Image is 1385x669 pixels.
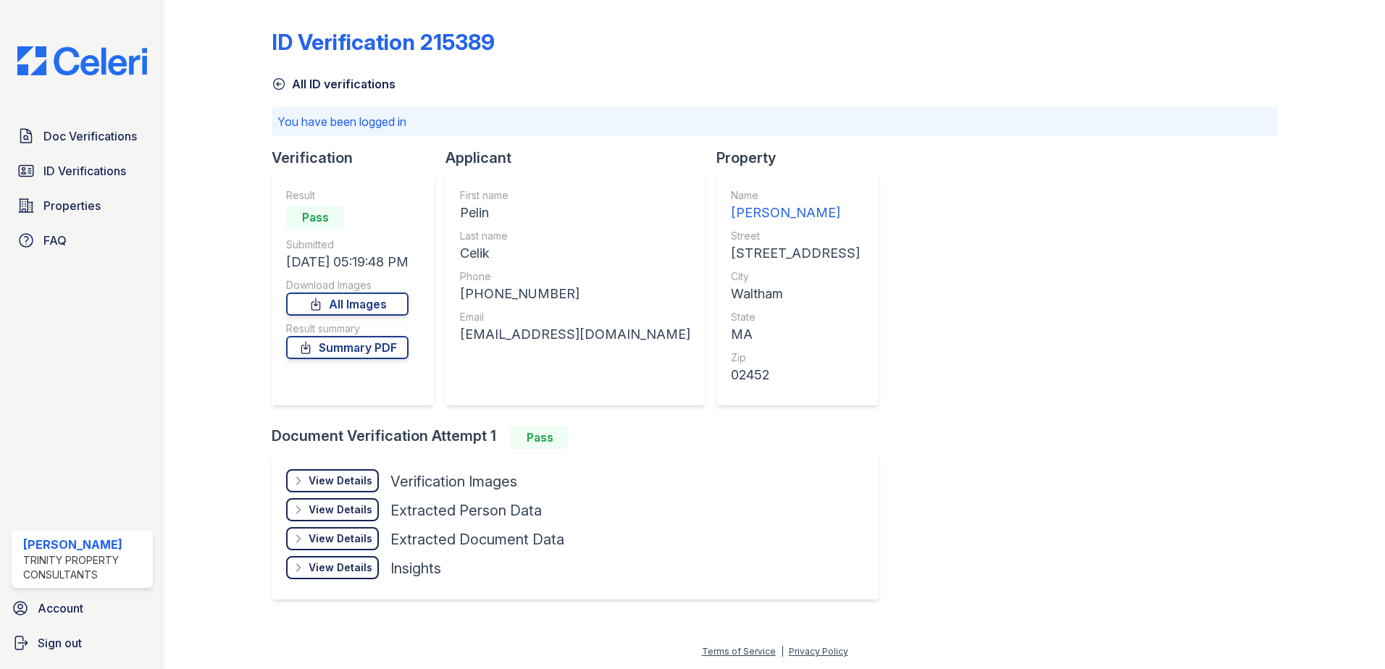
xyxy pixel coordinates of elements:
span: Properties [43,197,101,214]
div: City [731,269,860,284]
div: Trinity Property Consultants [23,553,147,582]
div: [PERSON_NAME] [731,203,860,223]
div: Pass [286,206,344,229]
div: First name [460,188,690,203]
div: ID Verification 215389 [272,29,495,55]
div: | [781,646,784,657]
div: Name [731,188,860,203]
div: Waltham [731,284,860,304]
div: Zip [731,350,860,365]
div: Applicant [445,148,716,168]
div: Insights [390,558,441,578]
a: FAQ [12,226,153,255]
div: Last name [460,229,690,243]
div: [PERSON_NAME] [23,536,147,553]
div: Result summary [286,321,409,336]
a: Sign out [6,628,159,657]
span: Sign out [38,634,82,652]
div: [STREET_ADDRESS] [731,243,860,264]
div: State [731,310,860,324]
div: 02452 [731,365,860,385]
div: Email [460,310,690,324]
div: Celik [460,243,690,264]
div: Submitted [286,237,409,252]
span: Doc Verifications [43,127,137,145]
img: CE_Logo_Blue-a8612792a0a2168367f1c8372b55b34899dd931a85d93a1a3d3e32e68fde9ad4.png [6,46,159,75]
a: Privacy Policy [789,646,848,657]
div: Extracted Document Data [390,529,564,550]
div: Property [716,148,890,168]
div: [PHONE_NUMBER] [460,284,690,304]
a: All Images [286,293,409,316]
div: View Details [309,474,372,488]
a: Properties [12,191,153,220]
span: ID Verifications [43,162,126,180]
div: Street [731,229,860,243]
div: Result [286,188,409,203]
div: Pelin [460,203,690,223]
div: [EMAIL_ADDRESS][DOMAIN_NAME] [460,324,690,345]
div: MA [731,324,860,345]
div: Document Verification Attempt 1 [272,426,890,449]
div: View Details [309,502,372,517]
a: ID Verifications [12,156,153,185]
div: Download Images [286,278,409,293]
p: You have been logged in [277,113,1272,130]
a: Account [6,594,159,623]
div: Verification [272,148,445,168]
a: All ID verifications [272,75,396,93]
span: FAQ [43,232,67,249]
a: Summary PDF [286,336,409,359]
a: Name [PERSON_NAME] [731,188,860,223]
div: View Details [309,531,372,546]
span: Account [38,599,83,617]
div: [DATE] 05:19:48 PM [286,252,409,272]
div: View Details [309,560,372,575]
a: Terms of Service [702,646,776,657]
div: Verification Images [390,471,517,492]
a: Doc Verifications [12,122,153,151]
div: Pass [511,426,569,449]
div: Extracted Person Data [390,500,542,521]
div: Phone [460,269,690,284]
